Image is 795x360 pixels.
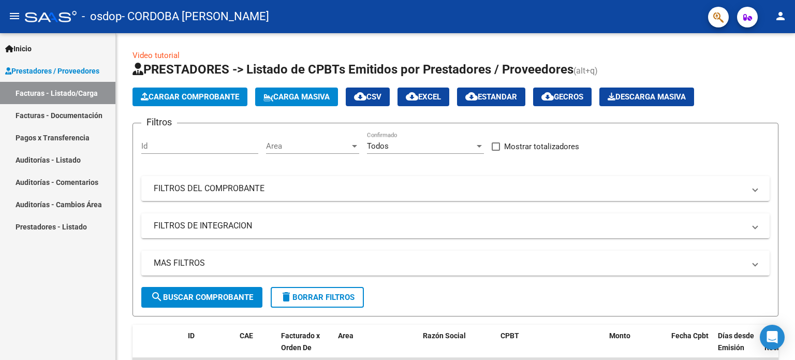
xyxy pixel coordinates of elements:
span: Gecros [541,92,583,102]
span: Carga Masiva [263,92,330,102]
button: Gecros [533,88,592,106]
span: Razón Social [423,332,466,340]
span: Días desde Emisión [718,332,754,352]
span: Buscar Comprobante [151,293,253,302]
button: EXCEL [397,88,449,106]
span: Monto [609,332,630,340]
button: Descarga Masiva [599,88,694,106]
h3: Filtros [141,115,177,129]
mat-panel-title: MAS FILTROS [154,257,745,269]
mat-panel-title: FILTROS DEL COMPROBANTE [154,183,745,194]
a: Video tutorial [132,51,180,60]
mat-icon: cloud_download [465,90,478,103]
mat-icon: cloud_download [406,90,418,103]
span: CPBT [500,332,519,340]
span: (alt+q) [573,66,598,76]
button: Cargar Comprobante [132,88,247,106]
span: CAE [240,332,253,340]
mat-icon: cloud_download [354,90,366,103]
mat-icon: cloud_download [541,90,554,103]
span: - osdop [82,5,122,28]
span: Mostrar totalizadores [504,140,579,153]
button: Estandar [457,88,525,106]
span: Borrar Filtros [280,293,355,302]
span: Inicio [5,43,32,54]
span: Area [338,332,354,340]
mat-icon: search [151,291,163,303]
span: CSV [354,92,381,102]
span: Todos [367,141,389,151]
span: ID [188,332,195,340]
span: Area [266,141,350,151]
span: Fecha Recibido [764,332,793,352]
button: Buscar Comprobante [141,287,262,308]
span: Descarga Masiva [608,92,686,102]
button: Borrar Filtros [271,287,364,308]
button: Carga Masiva [255,88,338,106]
span: Facturado x Orden De [281,332,320,352]
mat-expansion-panel-header: FILTROS DEL COMPROBANTE [141,176,770,201]
span: PRESTADORES -> Listado de CPBTs Emitidos por Prestadores / Proveedores [132,62,573,77]
mat-panel-title: FILTROS DE INTEGRACION [154,220,745,232]
span: - CORDOBA [PERSON_NAME] [122,5,269,28]
span: EXCEL [406,92,441,102]
mat-expansion-panel-header: MAS FILTROS [141,251,770,276]
span: Estandar [465,92,517,102]
span: Fecha Cpbt [671,332,709,340]
mat-icon: menu [8,10,21,22]
div: Open Intercom Messenger [760,325,785,350]
app-download-masive: Descarga masiva de comprobantes (adjuntos) [599,88,694,106]
mat-icon: person [774,10,787,22]
span: Cargar Comprobante [141,92,239,102]
mat-icon: delete [280,291,292,303]
span: Prestadores / Proveedores [5,65,99,77]
button: CSV [346,88,390,106]
mat-expansion-panel-header: FILTROS DE INTEGRACION [141,213,770,238]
